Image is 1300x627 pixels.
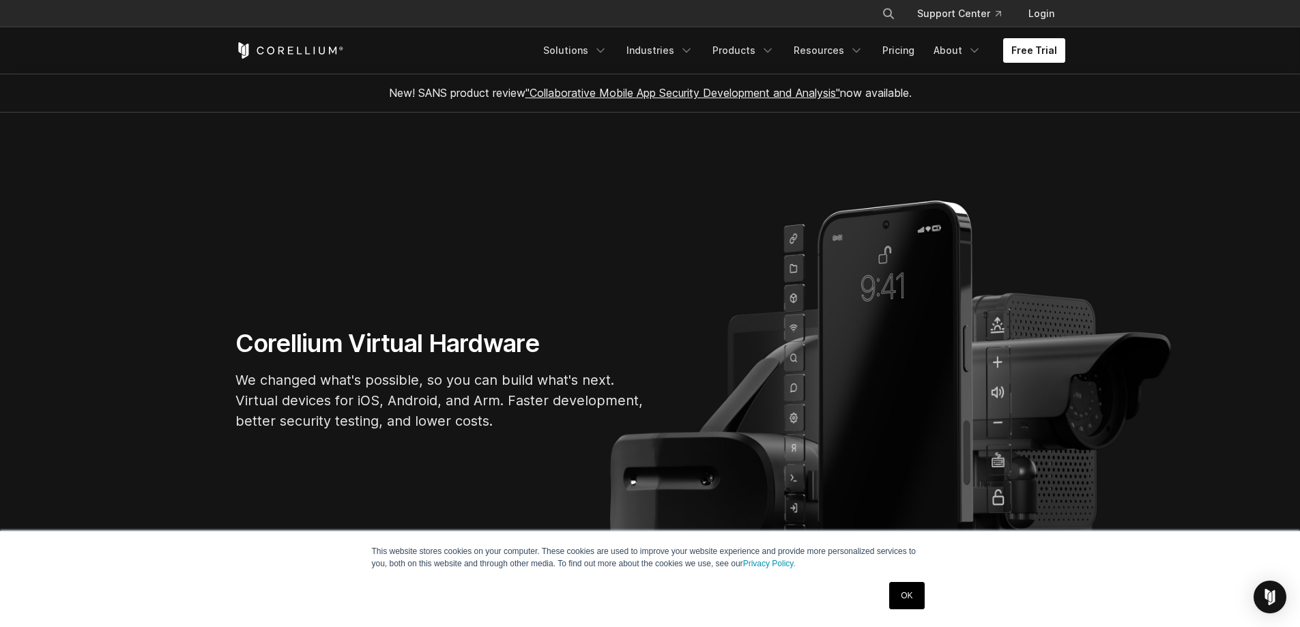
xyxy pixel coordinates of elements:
a: Corellium Home [235,42,344,59]
button: Search [876,1,901,26]
div: Navigation Menu [865,1,1065,26]
p: This website stores cookies on your computer. These cookies are used to improve your website expe... [372,545,929,570]
div: Open Intercom Messenger [1254,581,1286,613]
a: About [925,38,990,63]
a: Solutions [535,38,616,63]
p: We changed what's possible, so you can build what's next. Virtual devices for iOS, Android, and A... [235,370,645,431]
a: Support Center [906,1,1012,26]
h1: Corellium Virtual Hardware [235,328,645,359]
a: Pricing [874,38,923,63]
a: Industries [618,38,702,63]
a: Privacy Policy. [743,559,796,568]
a: Login [1017,1,1065,26]
div: Navigation Menu [535,38,1065,63]
a: OK [889,582,924,609]
a: Resources [785,38,871,63]
span: New! SANS product review now available. [389,86,912,100]
a: Free Trial [1003,38,1065,63]
a: "Collaborative Mobile App Security Development and Analysis" [525,86,840,100]
a: Products [704,38,783,63]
